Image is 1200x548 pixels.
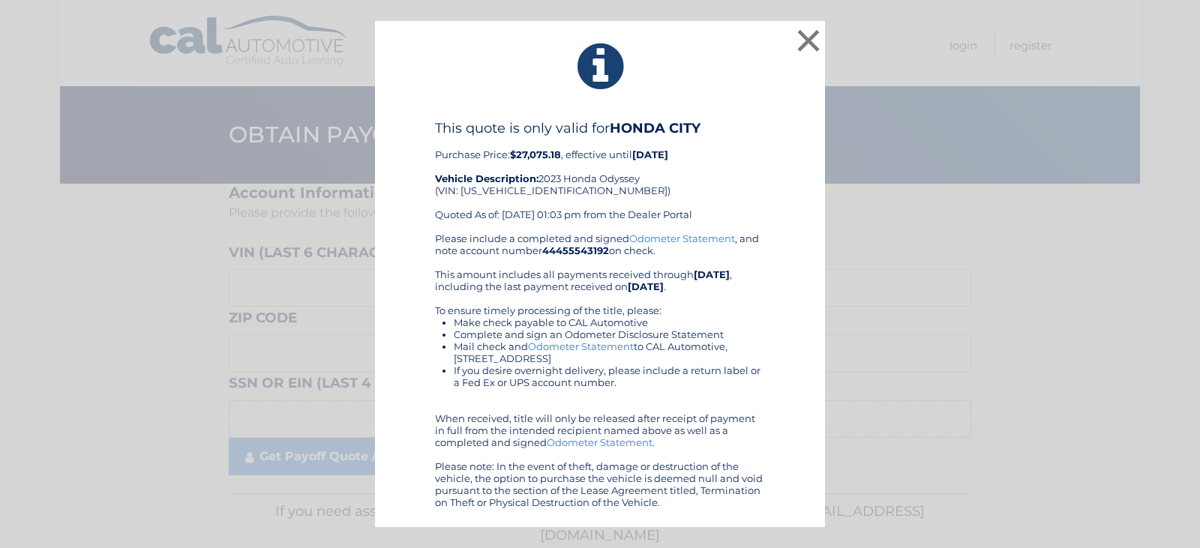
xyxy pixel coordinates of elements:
[629,232,735,244] a: Odometer Statement
[454,328,765,340] li: Complete and sign an Odometer Disclosure Statement
[542,244,609,256] b: 44455543192
[610,120,700,136] b: HONDA CITY
[793,25,823,55] button: ×
[528,340,634,352] a: Odometer Statement
[435,232,765,508] div: Please include a completed and signed , and note account number on check. This amount includes al...
[435,172,538,184] strong: Vehicle Description:
[435,120,765,232] div: Purchase Price: , effective until 2023 Honda Odyssey (VIN: [US_VEHICLE_IDENTIFICATION_NUMBER]) Qu...
[435,120,765,136] h4: This quote is only valid for
[632,148,668,160] b: [DATE]
[628,280,664,292] b: [DATE]
[547,436,652,448] a: Odometer Statement
[694,268,730,280] b: [DATE]
[454,340,765,364] li: Mail check and to CAL Automotive, [STREET_ADDRESS]
[510,148,561,160] b: $27,075.18
[454,364,765,388] li: If you desire overnight delivery, please include a return label or a Fed Ex or UPS account number.
[454,316,765,328] li: Make check payable to CAL Automotive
